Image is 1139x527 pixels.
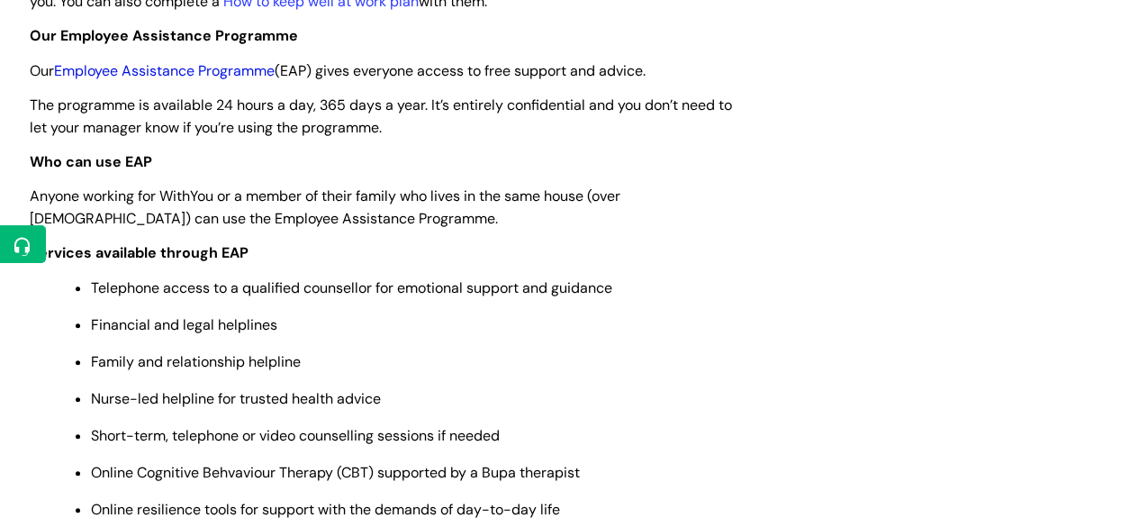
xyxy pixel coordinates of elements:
span: Telephone access to a qualified counsellor for emotional support and guidance [91,278,612,297]
span: Our (EAP) gives everyone access to free support and advice. [30,61,646,80]
span: The programme is available 24 hours a day, 365 days a year. It’s entirely confidential and you do... [30,95,732,137]
span: Our Employee Assistance Programme [30,26,298,45]
span: Anyone working for WithYou or a member of their family who lives in the same house (over [DEMOGRA... [30,186,620,228]
strong: Services available through EAP [30,243,249,262]
span: Family and relationship helpline [91,352,301,371]
a: Employee Assistance Programme [54,61,275,80]
span: Financial and legal helplines [91,315,277,334]
strong: Who can use EAP [30,152,152,171]
span: Online Cognitive Behvaviour Therapy (CBT) supported by a Bupa therapist [91,463,580,482]
span: Nurse-led helpline for trusted health advice [91,389,381,408]
span: Online resilience tools for support with the demands of day-to-day life [91,500,560,519]
span: Short-term, telephone or video counselling sessions if needed [91,426,500,445]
